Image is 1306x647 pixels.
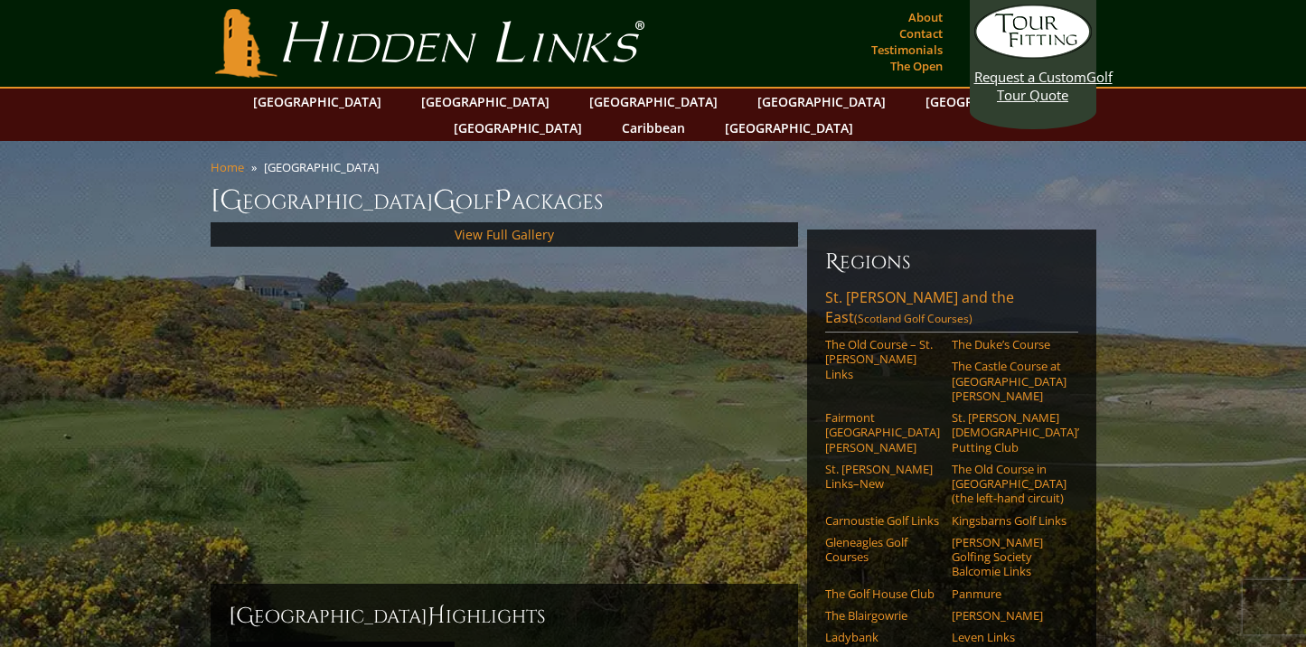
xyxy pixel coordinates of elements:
[952,513,1066,528] a: Kingsbarns Golf Links
[916,89,1063,115] a: [GEOGRAPHIC_DATA]
[825,287,1078,333] a: St. [PERSON_NAME] and the East(Scotland Golf Courses)
[211,183,1096,219] h1: [GEOGRAPHIC_DATA] olf ackages
[952,630,1066,644] a: Leven Links
[433,183,456,219] span: G
[229,602,780,631] h2: [GEOGRAPHIC_DATA] ighlights
[825,535,940,565] a: Gleneagles Golf Courses
[244,89,390,115] a: [GEOGRAPHIC_DATA]
[825,630,940,644] a: Ladybank
[974,5,1092,104] a: Request a CustomGolf Tour Quote
[952,535,1066,579] a: [PERSON_NAME] Golfing Society Balcomie Links
[412,89,559,115] a: [GEOGRAPHIC_DATA]
[494,183,512,219] span: P
[825,513,940,528] a: Carnoustie Golf Links
[825,586,940,601] a: The Golf House Club
[716,115,862,141] a: [GEOGRAPHIC_DATA]
[952,462,1066,506] a: The Old Course in [GEOGRAPHIC_DATA] (the left-hand circuit)
[825,608,940,623] a: The Blairgowrie
[974,68,1086,86] span: Request a Custom
[952,359,1066,403] a: The Castle Course at [GEOGRAPHIC_DATA][PERSON_NAME]
[952,337,1066,352] a: The Duke’s Course
[264,159,386,175] li: [GEOGRAPHIC_DATA]
[428,602,446,631] span: H
[825,462,940,492] a: St. [PERSON_NAME] Links–New
[825,248,1078,277] h6: Regions
[952,410,1066,455] a: St. [PERSON_NAME] [DEMOGRAPHIC_DATA]’ Putting Club
[895,21,947,46] a: Contact
[613,115,694,141] a: Caribbean
[580,89,727,115] a: [GEOGRAPHIC_DATA]
[211,159,244,175] a: Home
[825,410,940,455] a: Fairmont [GEOGRAPHIC_DATA][PERSON_NAME]
[455,226,554,243] a: View Full Gallery
[854,311,972,326] span: (Scotland Golf Courses)
[952,608,1066,623] a: [PERSON_NAME]
[886,53,947,79] a: The Open
[952,586,1066,601] a: Panmure
[825,337,940,381] a: The Old Course – St. [PERSON_NAME] Links
[748,89,895,115] a: [GEOGRAPHIC_DATA]
[445,115,591,141] a: [GEOGRAPHIC_DATA]
[904,5,947,30] a: About
[867,37,947,62] a: Testimonials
